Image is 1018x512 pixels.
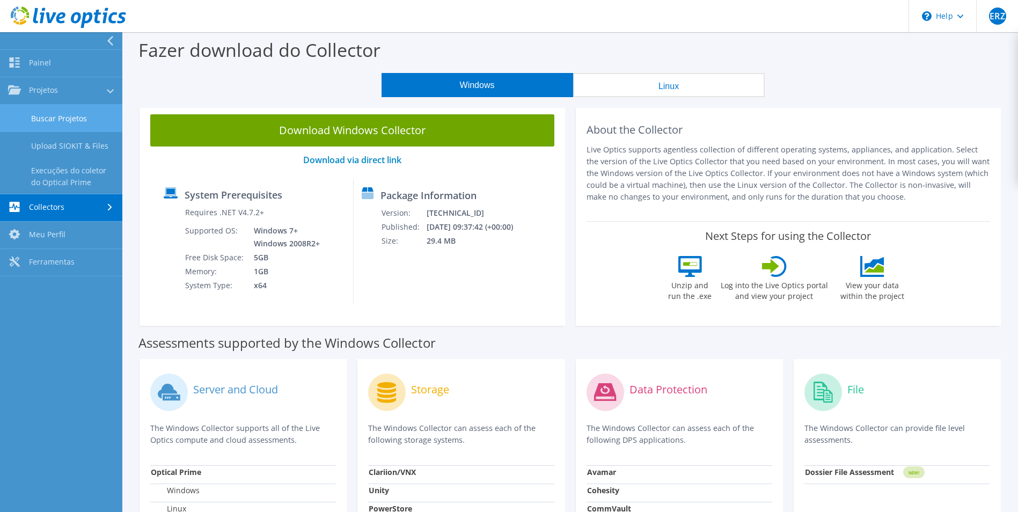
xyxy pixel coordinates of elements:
[380,190,477,201] label: Package Information
[629,384,707,395] label: Data Protection
[193,384,278,395] label: Server and Cloud
[426,206,527,220] td: [TECHNICAL_ID]
[665,277,715,302] label: Unzip and run the .exe
[381,220,426,234] td: Published:
[587,144,991,203] p: Live Optics supports agentless collection of different operating systems, appliances, and applica...
[185,251,246,265] td: Free Disk Space:
[587,485,619,495] strong: Cohesity
[246,224,322,251] td: Windows 7+ Windows 2008R2+
[246,279,322,292] td: x64
[369,467,416,477] strong: Clariion/VNX
[805,467,894,477] strong: Dossier File Assessment
[185,189,282,200] label: System Prerequisites
[151,485,200,496] label: Windows
[368,422,554,446] p: The Windows Collector can assess each of the following storage systems.
[847,384,864,395] label: File
[411,384,449,395] label: Storage
[151,467,201,477] strong: Optical Prime
[587,123,991,136] h2: About the Collector
[246,265,322,279] td: 1GB
[246,251,322,265] td: 5GB
[804,422,990,446] p: The Windows Collector can provide file level assessments.
[381,206,426,220] td: Version:
[989,8,1006,25] span: ERZ
[138,338,436,348] label: Assessments supported by the Windows Collector
[426,220,527,234] td: [DATE] 09:37:42 (+00:00)
[922,11,932,21] svg: \n
[573,73,765,97] button: Linux
[150,422,336,446] p: The Windows Collector supports all of the Live Optics compute and cloud assessments.
[185,207,264,218] label: Requires .NET V4.7.2+
[303,154,401,166] a: Download via direct link
[834,277,911,302] label: View your data within the project
[426,234,527,248] td: 29.4 MB
[908,470,919,476] tspan: NEW!
[705,230,871,243] label: Next Steps for using the Collector
[382,73,573,97] button: Windows
[381,234,426,248] td: Size:
[185,279,246,292] td: System Type:
[150,114,554,147] a: Download Windows Collector
[720,277,829,302] label: Log into the Live Optics portal and view your project
[587,467,616,477] strong: Avamar
[369,485,389,495] strong: Unity
[185,265,246,279] td: Memory:
[138,38,380,62] label: Fazer download do Collector
[185,224,246,251] td: Supported OS:
[587,422,772,446] p: The Windows Collector can assess each of the following DPS applications.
